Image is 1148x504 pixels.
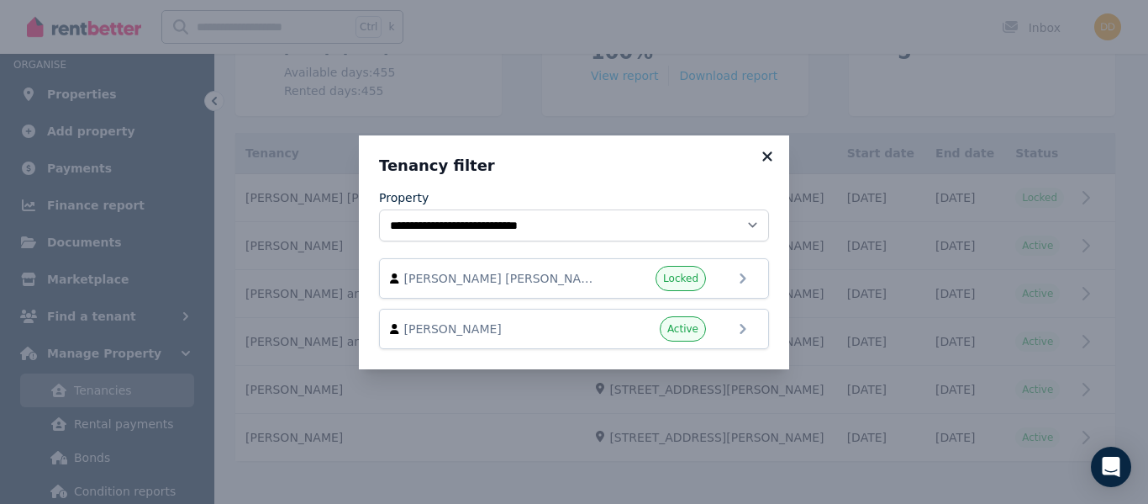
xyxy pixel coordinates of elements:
span: [PERSON_NAME] [404,321,596,337]
span: Locked [663,272,698,285]
div: Open Intercom Messenger [1091,447,1131,487]
a: [PERSON_NAME] [PERSON_NAME]Locked [379,258,769,299]
h3: Tenancy filter [379,156,769,176]
a: [PERSON_NAME]Active [379,309,769,349]
span: Active [667,322,698,336]
span: [PERSON_NAME] [PERSON_NAME] [404,270,596,287]
label: Property [379,189,429,206]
